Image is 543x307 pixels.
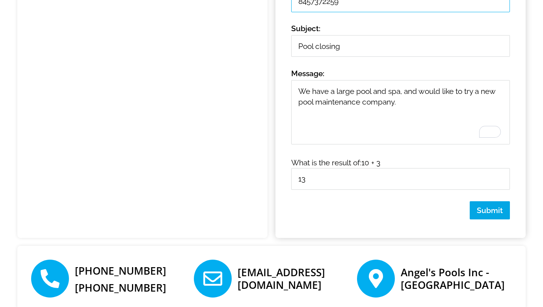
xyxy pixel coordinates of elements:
button: Submit [470,201,510,220]
a: [EMAIL_ADDRESS][DOMAIN_NAME] [238,265,325,292]
span: 10 + 3 [361,158,380,167]
span: Message: [291,69,324,78]
input: Subject: [291,35,510,57]
textarea: To enrich screen reader interactions, please activate Accessibility in Grammarly extension settings [291,80,510,144]
label: What is the result of: [291,159,380,167]
a: Angel's Pools Inc - [GEOGRAPHIC_DATA] [401,265,505,292]
a: [PHONE_NUMBER] [75,264,166,278]
a: [PHONE_NUMBER] [75,281,166,295]
span: Submit [477,206,503,215]
span: Subject: [291,24,320,33]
